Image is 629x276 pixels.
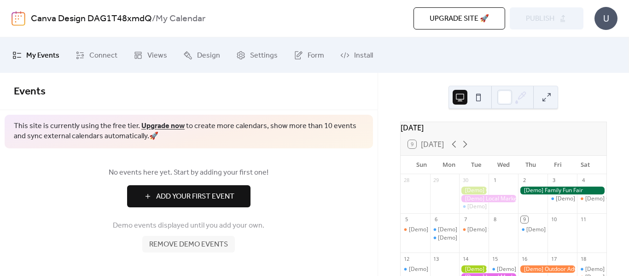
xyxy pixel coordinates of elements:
span: Remove demo events [149,239,228,250]
div: [Demo] Fitness Bootcamp [430,226,460,234]
b: My Calendar [156,10,205,28]
span: Views [147,48,167,63]
div: 10 [550,216,557,223]
div: [Demo] Morning Yoga Bliss [401,265,430,273]
span: Form [308,48,324,63]
div: [Demo] Family Fun Fair [518,187,606,194]
div: 1 [491,177,498,184]
div: [Demo] Outdoor Adventure Day [518,265,577,273]
div: 5 [403,216,410,223]
div: [Demo] Morning Yoga Bliss [518,226,547,234]
span: My Events [26,48,59,63]
div: Mon [435,156,462,174]
div: 18 [580,255,587,262]
a: Settings [229,41,285,69]
div: 14 [462,255,469,262]
div: 6 [433,216,440,223]
div: 7 [462,216,469,223]
span: Design [197,48,220,63]
div: 3 [550,177,557,184]
span: Demo events displayed until you add your own. [113,220,264,231]
div: 17 [550,255,557,262]
div: [Demo] Morning Yoga Bliss [547,195,577,203]
div: Fri [544,156,571,174]
div: Sun [408,156,435,174]
div: [Demo] Seniors' Social Tea [467,226,536,234]
a: Add Your First Event [14,185,364,207]
div: [Demo] Morning Yoga Bliss [430,234,460,242]
div: [Demo] Open Mic Night [577,195,606,203]
span: Events [14,82,46,102]
div: Sat [572,156,599,174]
div: [Demo] Morning Yoga Bliss [556,195,626,203]
div: [Demo] Gardening Workshop [459,265,489,273]
a: Canva Design DAG1T48xmdQ [31,10,152,28]
div: [Demo] Morning Yoga Bliss [497,265,567,273]
div: [Demo] Morning Yoga Bliss [489,265,518,273]
div: [Demo] Local Market [459,195,518,203]
div: [Demo] Morning Yoga Bliss [467,203,537,211]
div: [Demo] Gardening Workshop [459,187,489,194]
div: 9 [521,216,528,223]
div: [Demo] Morning Yoga Bliss [577,265,606,273]
button: Upgrade site 🚀 [414,7,505,29]
div: 8 [491,216,498,223]
a: Upgrade now [141,119,185,133]
div: 30 [462,177,469,184]
span: This site is currently using the free tier. to create more calendars, show more than 10 events an... [14,121,364,142]
div: 2 [521,177,528,184]
div: [Demo] Fitness Bootcamp [438,226,504,234]
div: [Demo] Morning Yoga Bliss [409,265,479,273]
span: Install [354,48,373,63]
div: U [594,7,617,30]
div: 15 [491,255,498,262]
div: 13 [433,255,440,262]
div: Tue [462,156,489,174]
div: 16 [521,255,528,262]
span: Settings [250,48,278,63]
b: / [152,10,156,28]
button: Add Your First Event [127,185,250,207]
div: [Demo] Book Club Gathering [409,226,483,234]
a: Connect [69,41,124,69]
div: Thu [517,156,544,174]
button: Remove demo events [142,236,235,253]
div: 4 [580,177,587,184]
a: Design [176,41,227,69]
a: Install [333,41,380,69]
div: 28 [403,177,410,184]
span: Add Your First Event [156,191,234,202]
span: No events here yet. Start by adding your first one! [14,167,364,178]
span: Upgrade site 🚀 [430,13,489,24]
div: 29 [433,177,440,184]
a: My Events [6,41,66,69]
div: 11 [580,216,587,223]
a: Form [287,41,331,69]
div: Wed [490,156,517,174]
div: [Demo] Morning Yoga Bliss [438,234,508,242]
div: 12 [403,255,410,262]
div: [Demo] Morning Yoga Bliss [459,203,489,211]
div: [Demo] Book Club Gathering [401,226,430,234]
div: [DATE] [401,122,606,133]
div: [Demo] Seniors' Social Tea [459,226,489,234]
a: Views [127,41,174,69]
div: [Demo] Morning Yoga Bliss [526,226,596,234]
img: logo [12,11,25,26]
span: Connect [89,48,117,63]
